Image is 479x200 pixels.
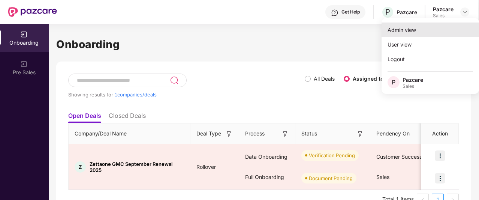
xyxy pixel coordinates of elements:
[435,173,445,183] img: icon
[90,161,184,173] span: Zettaone GMC September Renewal 2025
[190,164,222,170] span: Rollover
[462,9,468,15] img: svg+xml;base64,PHN2ZyBpZD0iRHJvcGRvd24tMzJ4MzIiIHhtbG5zPSJodHRwOi8vd3d3LnczLm9yZy8yMDAwL3N2ZyIgd2...
[403,83,423,89] div: Sales
[114,92,157,98] span: 1 companies/deals
[397,9,417,16] div: Pazcare
[239,147,295,167] div: Data Onboarding
[353,75,393,82] label: Assigned to me
[69,123,190,144] th: Company/Deal Name
[435,150,445,161] img: icon
[376,129,410,138] span: Pendency On
[421,123,459,144] th: Action
[403,76,423,83] div: Pazcare
[20,31,28,38] img: svg+xml;base64,PHN2ZyB3aWR0aD0iMjAiIGhlaWdodD0iMjAiIHZpZXdCb3g9IjAgMCAyMCAyMCIgZmlsbD0ibm9uZSIgeG...
[170,76,178,85] img: svg+xml;base64,PHN2ZyB3aWR0aD0iMjQiIGhlaWdodD0iMjUiIHZpZXdCb3g9IjAgMCAyNCAyNSIgZmlsbD0ibm9uZSIgeG...
[392,78,395,87] span: P
[68,92,305,98] div: Showing results for
[356,130,364,138] img: svg+xml;base64,PHN2ZyB3aWR0aD0iMTYiIGhlaWdodD0iMTYiIHZpZXdCb3g9IjAgMCAxNiAxNiIgZmlsbD0ibm9uZSIgeG...
[309,174,353,182] div: Document Pending
[433,13,454,19] div: Sales
[281,130,289,138] img: svg+xml;base64,PHN2ZyB3aWR0aD0iMTYiIGhlaWdodD0iMTYiIHZpZXdCb3g9IjAgMCAxNiAxNiIgZmlsbD0ibm9uZSIgeG...
[331,9,338,17] img: svg+xml;base64,PHN2ZyBpZD0iSGVscC0zMngzMiIgeG1sbnM9Imh0dHA6Ly93d3cudzMub3JnLzIwMDAvc3ZnIiB3aWR0aD...
[314,75,335,82] label: All Deals
[309,152,355,159] div: Verification Pending
[382,37,479,52] div: User view
[239,167,295,187] div: Full Onboarding
[433,6,454,13] div: Pazcare
[20,60,28,68] img: svg+xml;base64,PHN2ZyB3aWR0aD0iMjAiIGhlaWdodD0iMjAiIHZpZXdCb3g9IjAgMCAyMCAyMCIgZmlsbD0ibm9uZSIgeG...
[376,174,389,180] span: Sales
[196,129,221,138] span: Deal Type
[245,129,265,138] span: Process
[382,23,479,37] div: Admin view
[341,9,360,15] div: Get Help
[225,130,233,138] img: svg+xml;base64,PHN2ZyB3aWR0aD0iMTYiIGhlaWdodD0iMTYiIHZpZXdCb3g9IjAgMCAxNiAxNiIgZmlsbD0ibm9uZSIgeG...
[376,153,422,160] span: Customer Success
[56,36,471,53] h1: Onboarding
[68,112,101,123] li: Open Deals
[301,129,317,138] span: Status
[8,7,57,17] img: New Pazcare Logo
[75,161,86,173] div: Z
[382,52,479,66] div: Logout
[385,8,390,17] span: P
[109,112,146,123] li: Closed Deals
